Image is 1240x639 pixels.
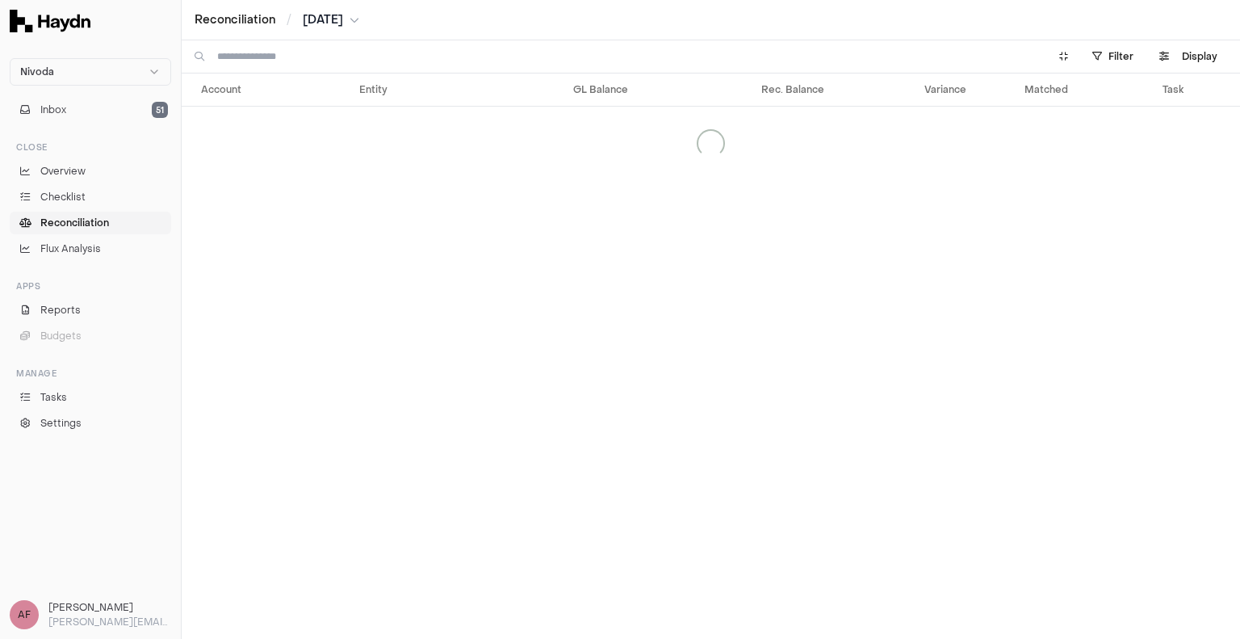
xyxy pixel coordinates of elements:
a: Reconciliation [195,12,275,28]
a: Tasks [10,386,171,409]
a: Reports [10,299,171,322]
button: Inbox51 [10,99,171,121]
span: Budgets [40,329,82,343]
span: AF [10,600,39,629]
a: Reconciliation [10,212,171,234]
span: Filter [1108,50,1133,63]
h3: [PERSON_NAME] [48,600,171,615]
div: Close [10,134,171,160]
span: Reconciliation [40,216,109,230]
button: Budgets [10,325,171,347]
img: Haydn Logo [10,10,90,32]
span: Checklist [40,190,86,204]
p: [PERSON_NAME][EMAIL_ADDRESS][DOMAIN_NAME] [48,615,171,629]
a: Settings [10,412,171,435]
button: Filter [1083,44,1143,69]
th: Variance [831,74,973,106]
span: Settings [40,416,82,431]
span: Overview [40,164,86,179]
span: Tasks [40,390,67,405]
span: / [283,11,295,27]
th: Rec. Balance [635,74,831,106]
button: [DATE] [303,12,359,28]
nav: breadcrumb [195,12,359,28]
span: Reports [40,303,81,317]
th: Matched [973,74,1119,106]
th: Entity [353,74,459,106]
th: Account [182,74,353,106]
span: Inbox [40,103,66,117]
span: Flux Analysis [40,242,101,256]
th: Task [1119,74,1240,106]
th: GL Balance [459,74,635,106]
a: Overview [10,160,171,183]
a: Flux Analysis [10,238,171,260]
span: Nivoda [20,65,54,78]
div: Manage [10,360,171,386]
div: Apps [10,273,171,299]
button: Nivoda [10,58,171,86]
button: Display [1150,44,1227,69]
span: [DATE] [303,12,343,28]
a: Checklist [10,186,171,208]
